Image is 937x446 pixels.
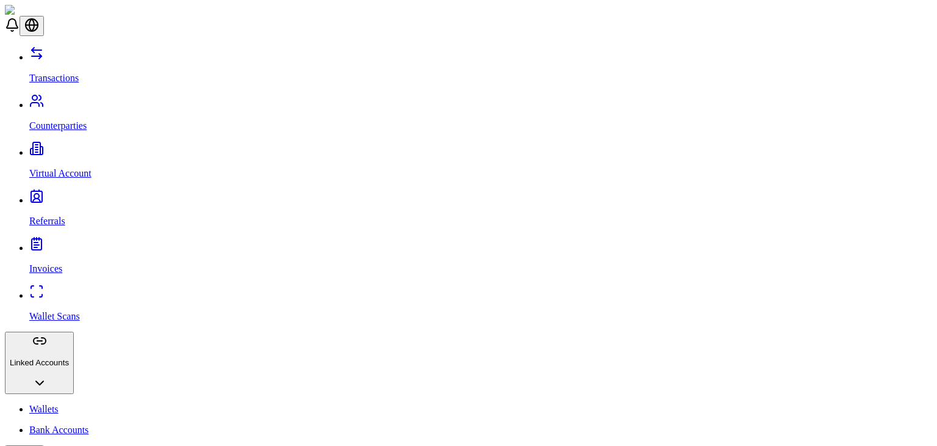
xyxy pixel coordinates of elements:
[29,216,932,227] p: Referrals
[10,358,69,367] p: Linked Accounts
[29,290,932,322] a: Wallet Scans
[29,311,932,322] p: Wallet Scans
[29,243,932,274] a: Invoices
[29,263,932,274] p: Invoices
[29,168,932,179] p: Virtual Account
[5,332,74,394] button: Linked Accounts
[29,100,932,131] a: Counterparties
[5,5,77,16] img: ShieldPay Logo
[29,195,932,227] a: Referrals
[29,425,932,436] a: Bank Accounts
[29,404,932,415] a: Wallets
[29,120,932,131] p: Counterparties
[29,147,932,179] a: Virtual Account
[29,73,932,84] p: Transactions
[29,52,932,84] a: Transactions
